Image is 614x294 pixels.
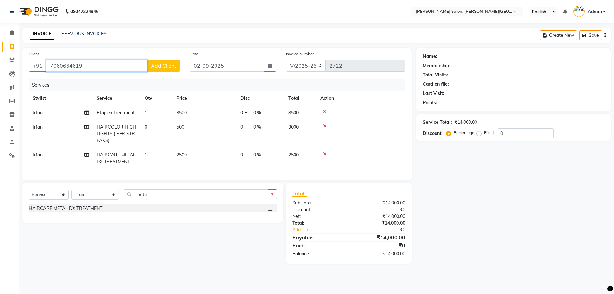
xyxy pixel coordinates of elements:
[29,205,102,212] div: HAIRCARE METAL DX TREATMENT
[177,152,187,158] span: 2500
[423,99,437,106] div: Points:
[454,130,474,136] label: Percentage
[287,213,349,220] div: Net:
[349,220,410,226] div: ₹14,000.00
[249,124,251,131] span: |
[29,79,410,91] div: Services
[147,60,180,72] button: Add Client
[573,6,585,17] img: Admin
[33,152,43,158] span: Irfan
[285,91,317,106] th: Total
[423,90,444,97] div: Last Visit:
[33,124,43,130] span: Irfan
[29,60,47,72] button: +91
[359,226,410,233] div: ₹0
[349,250,410,257] div: ₹14,000.00
[423,72,448,78] div: Total Visits:
[253,109,261,116] span: 0 %
[97,110,135,115] span: Btoplex Treatment
[287,220,349,226] div: Total:
[249,152,251,158] span: |
[423,130,443,137] div: Discount:
[423,119,452,126] div: Service Total:
[349,242,410,249] div: ₹0
[30,28,54,40] a: INVOICE
[253,152,261,158] span: 0 %
[287,206,349,213] div: Discount:
[253,124,261,131] span: 0 %
[240,152,247,158] span: 0 F
[240,124,247,131] span: 0 F
[292,190,307,197] span: Total
[287,234,349,241] div: Payable:
[46,60,147,72] input: Search by Name/Mobile/Email/Code
[190,51,198,57] label: Date
[317,91,405,106] th: Action
[16,3,60,20] img: logo
[124,189,268,199] input: Search or Scan
[287,250,349,257] div: Balance :
[237,91,285,106] th: Disc
[349,200,410,206] div: ₹14,000.00
[287,226,359,233] a: Add Tip
[177,110,187,115] span: 8500
[288,152,299,158] span: 2500
[145,152,147,158] span: 1
[97,152,136,164] span: HAIRCARE METAL DX TREATMENT
[349,234,410,241] div: ₹14,000.00
[423,62,451,69] div: Membership:
[33,110,43,115] span: Irfan
[97,124,136,143] span: HAIRCOLOR HIGHLIGHTS ( PER STREAKS)
[588,8,602,15] span: Admin
[145,110,147,115] span: 1
[286,51,314,57] label: Invoice Number
[287,200,349,206] div: Sub Total:
[29,51,39,57] label: Client
[349,206,410,213] div: ₹0
[288,124,299,130] span: 3000
[177,124,184,130] span: 500
[141,91,173,106] th: Qty
[173,91,237,106] th: Price
[145,124,147,130] span: 6
[70,3,98,20] b: 08047224946
[579,30,602,40] button: Save
[423,53,437,60] div: Name:
[349,213,410,220] div: ₹14,000.00
[93,91,141,106] th: Service
[29,91,93,106] th: Stylist
[540,30,577,40] button: Create New
[288,110,299,115] span: 8500
[240,109,247,116] span: 0 F
[151,62,176,69] span: Add Client
[484,130,494,136] label: Fixed
[249,109,251,116] span: |
[454,119,477,126] div: ₹14,000.00
[287,242,349,249] div: Paid:
[423,81,449,88] div: Card on file:
[61,31,106,36] a: PREVIOUS INVOICES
